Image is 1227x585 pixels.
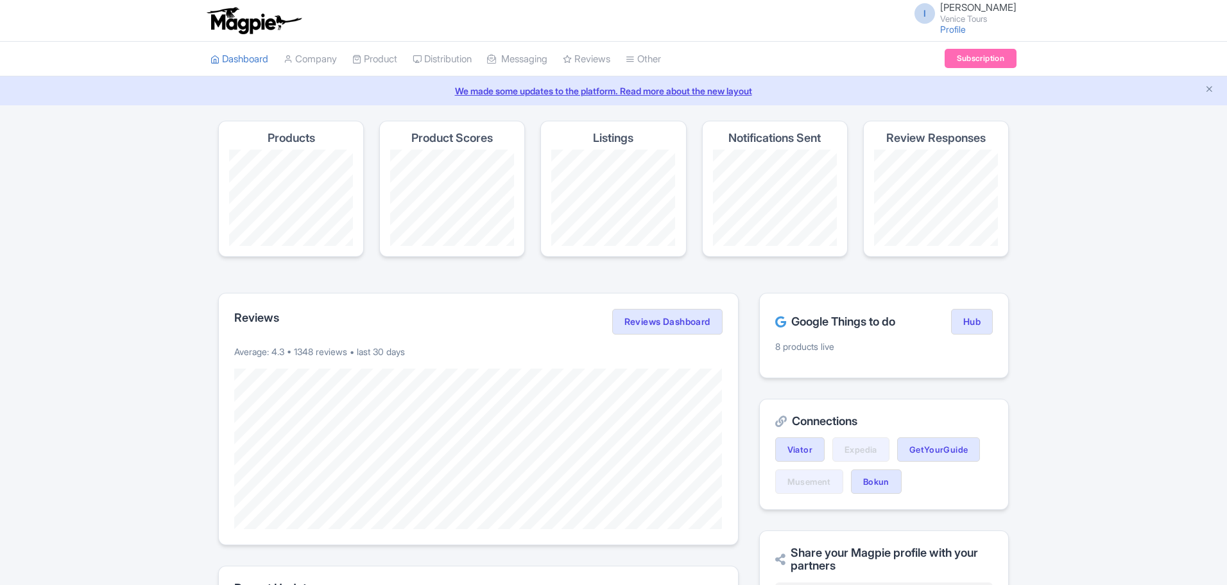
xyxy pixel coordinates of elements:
[284,42,337,77] a: Company
[940,15,1017,23] small: Venice Tours
[945,49,1017,68] a: Subscription
[210,42,268,77] a: Dashboard
[487,42,547,77] a: Messaging
[832,437,889,462] a: Expedia
[204,6,304,35] img: logo-ab69f6fb50320c5b225c76a69d11143b.png
[940,1,1017,13] span: [PERSON_NAME]
[775,415,993,428] h2: Connections
[775,437,825,462] a: Viator
[775,546,993,572] h2: Share your Magpie profile with your partners
[234,345,723,358] p: Average: 4.3 • 1348 reviews • last 30 days
[907,3,1017,23] a: I [PERSON_NAME] Venice Tours
[775,315,895,328] h2: Google Things to do
[775,469,843,494] a: Musement
[728,132,821,144] h4: Notifications Sent
[563,42,610,77] a: Reviews
[897,437,981,462] a: GetYourGuide
[1205,83,1214,98] button: Close announcement
[8,84,1219,98] a: We made some updates to the platform. Read more about the new layout
[352,42,397,77] a: Product
[413,42,472,77] a: Distribution
[914,3,935,24] span: I
[626,42,661,77] a: Other
[851,469,902,494] a: Bokun
[234,311,279,324] h2: Reviews
[775,340,993,353] p: 8 products live
[411,132,493,144] h4: Product Scores
[268,132,315,144] h4: Products
[886,132,986,144] h4: Review Responses
[612,309,723,335] a: Reviews Dashboard
[593,132,633,144] h4: Listings
[951,309,993,335] a: Hub
[940,24,966,35] a: Profile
